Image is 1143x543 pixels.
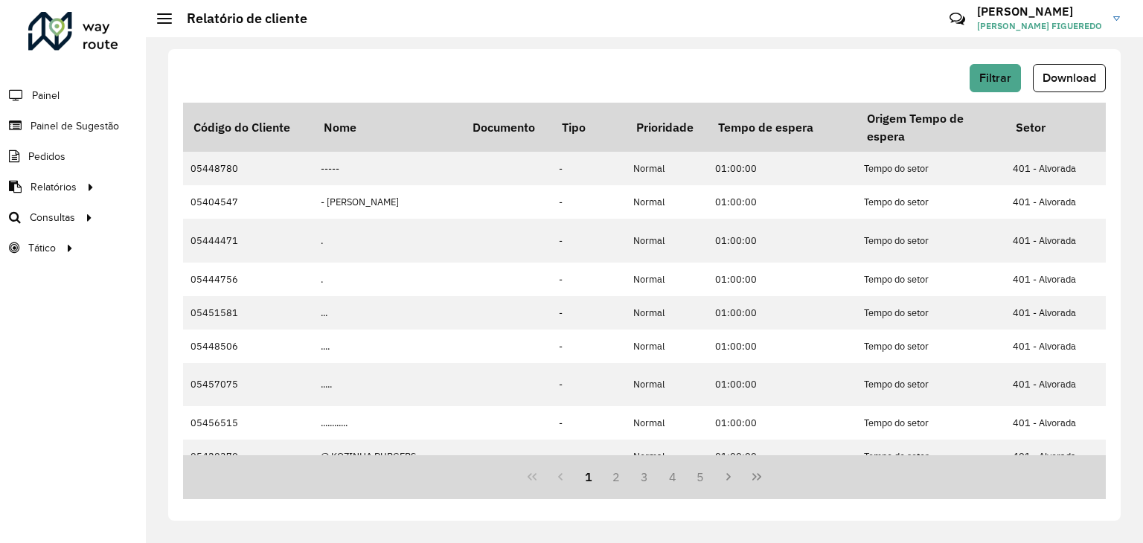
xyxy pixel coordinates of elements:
[941,3,973,35] a: Contato Rápido
[708,330,857,363] td: 01:00:00
[32,88,60,103] span: Painel
[708,440,857,473] td: 01:00:00
[708,185,857,219] td: 01:00:00
[708,263,857,296] td: 01:00:00
[626,296,708,330] td: Normal
[313,330,462,363] td: ....
[313,263,462,296] td: .
[183,363,313,406] td: 05457075
[708,103,857,152] th: Tempo de espera
[313,296,462,330] td: ...
[1043,71,1096,84] span: Download
[857,219,1005,262] td: Tempo do setor
[31,179,77,195] span: Relatórios
[313,406,462,440] td: ............
[602,463,630,491] button: 2
[313,103,462,152] th: Nome
[626,219,708,262] td: Normal
[313,363,462,406] td: .....
[626,185,708,219] td: Normal
[28,240,56,256] span: Tático
[857,406,1005,440] td: Tempo do setor
[857,440,1005,473] td: Tempo do setor
[551,440,626,473] td: -
[551,152,626,185] td: -
[630,463,659,491] button: 3
[979,71,1011,84] span: Filtrar
[970,64,1021,92] button: Filtrar
[626,406,708,440] td: Normal
[183,152,313,185] td: 05448780
[857,152,1005,185] td: Tempo do setor
[183,219,313,262] td: 05444471
[31,118,119,134] span: Painel de Sugestão
[857,296,1005,330] td: Tempo do setor
[172,10,307,27] h2: Relatório de cliente
[183,103,313,152] th: Código do Cliente
[551,363,626,406] td: -
[857,363,1005,406] td: Tempo do setor
[551,185,626,219] td: -
[708,152,857,185] td: 01:00:00
[313,152,462,185] td: -----
[183,406,313,440] td: 05456515
[626,263,708,296] td: Normal
[708,363,857,406] td: 01:00:00
[183,185,313,219] td: 05404547
[551,103,626,152] th: Tipo
[857,263,1005,296] td: Tempo do setor
[183,263,313,296] td: 05444756
[977,4,1102,19] h3: [PERSON_NAME]
[551,219,626,262] td: -
[551,263,626,296] td: -
[551,406,626,440] td: -
[857,103,1005,152] th: Origem Tempo de espera
[708,219,857,262] td: 01:00:00
[857,330,1005,363] td: Tempo do setor
[313,440,462,473] td: @ KOZINHA BURGERS
[1033,64,1106,92] button: Download
[626,330,708,363] td: Normal
[551,296,626,330] td: -
[462,103,551,152] th: Documento
[313,219,462,262] td: .
[626,440,708,473] td: Normal
[183,330,313,363] td: 05448506
[743,463,771,491] button: Last Page
[977,19,1102,33] span: [PERSON_NAME] FIGUEREDO
[551,330,626,363] td: -
[857,185,1005,219] td: Tempo do setor
[708,296,857,330] td: 01:00:00
[30,210,75,225] span: Consultas
[626,363,708,406] td: Normal
[626,152,708,185] td: Normal
[708,406,857,440] td: 01:00:00
[687,463,715,491] button: 5
[626,103,708,152] th: Prioridade
[183,440,313,473] td: 05428379
[183,296,313,330] td: 05451581
[28,149,65,164] span: Pedidos
[313,185,462,219] td: - [PERSON_NAME]
[659,463,687,491] button: 4
[714,463,743,491] button: Next Page
[574,463,603,491] button: 1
